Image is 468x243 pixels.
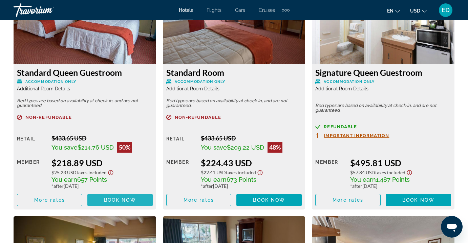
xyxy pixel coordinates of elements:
[17,194,82,206] button: More rates
[87,194,153,206] button: Book now
[17,86,70,91] span: Additional Room Details
[253,197,285,203] span: Book now
[184,197,214,203] span: More rates
[104,197,136,203] span: Book now
[201,170,226,175] span: $22.41 USD
[17,134,46,153] div: Retail
[77,176,107,183] span: 657 Points
[17,67,153,78] h3: Standard Queen Guestroom
[441,216,463,238] iframe: Кнопка запуска окна обмена сообщениями
[54,183,64,189] span: after
[78,144,114,151] span: $214.76 USD
[315,103,451,113] p: Bed types are based on availability at check-in, and are not guaranteed.
[324,80,375,84] span: Accommodation Only
[410,8,420,14] span: USD
[51,176,77,183] span: You earn
[324,133,389,138] span: Important Information
[201,158,302,168] div: $224.43 USD
[235,7,245,13] a: Cars
[315,124,451,129] a: Refundable
[386,194,451,206] button: Book now
[179,7,193,13] a: Hotels
[350,176,376,183] span: You earn
[387,6,400,16] button: Change language
[350,158,451,168] div: $495.81 USD
[315,158,345,189] div: Member
[51,158,152,168] div: $218.89 USD
[315,67,451,78] h3: Signature Queen Guestroom
[25,115,72,119] span: Non-refundable
[51,134,152,142] div: $433.65 USD
[166,194,232,206] button: More rates
[77,170,107,175] span: Taxes included
[34,197,65,203] span: More rates
[315,194,381,206] button: More rates
[201,183,302,189] div: * [DATE]
[350,170,375,175] span: $57.84 USD
[17,158,46,189] div: Member
[227,144,264,151] span: $209.22 USD
[166,134,196,153] div: Retail
[410,6,427,16] button: Change currency
[166,67,302,78] h3: Standard Room
[315,86,368,91] span: Additional Room Details
[166,158,196,189] div: Member
[402,197,434,203] span: Book now
[227,176,256,183] span: 673 Points
[166,98,302,108] p: Bed types are based on availability at check-in, and are not guaranteed.
[175,115,221,119] span: Non-refundable
[324,125,357,129] span: Refundable
[14,1,81,19] a: Travorium
[333,197,363,203] span: More rates
[442,7,450,14] span: ED
[175,80,226,84] span: Accommodation Only
[282,5,290,16] button: Extra navigation items
[437,3,454,17] button: User Menu
[203,183,213,189] span: after
[405,168,413,176] button: Show Taxes and Fees disclaimer
[256,168,264,176] button: Show Taxes and Fees disclaimer
[51,170,77,175] span: $25.23 USD
[201,134,302,142] div: $433.65 USD
[259,7,275,13] a: Cruises
[117,142,132,153] div: 50%
[226,170,256,175] span: Taxes included
[25,80,76,84] span: Accommodation Only
[315,133,389,138] button: Important Information
[350,183,451,189] div: * [DATE]
[201,144,227,151] span: You save
[51,144,78,151] span: You save
[352,183,362,189] span: after
[166,86,219,91] span: Additional Room Details
[376,176,410,183] span: 1,487 Points
[51,183,152,189] div: * [DATE]
[207,7,221,13] a: Flights
[17,98,153,108] p: Bed types are based on availability at check-in, and are not guaranteed.
[201,176,227,183] span: You earn
[387,8,393,14] span: en
[236,194,302,206] button: Book now
[107,168,115,176] button: Show Taxes and Fees disclaimer
[375,170,405,175] span: Taxes included
[268,142,282,153] div: 48%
